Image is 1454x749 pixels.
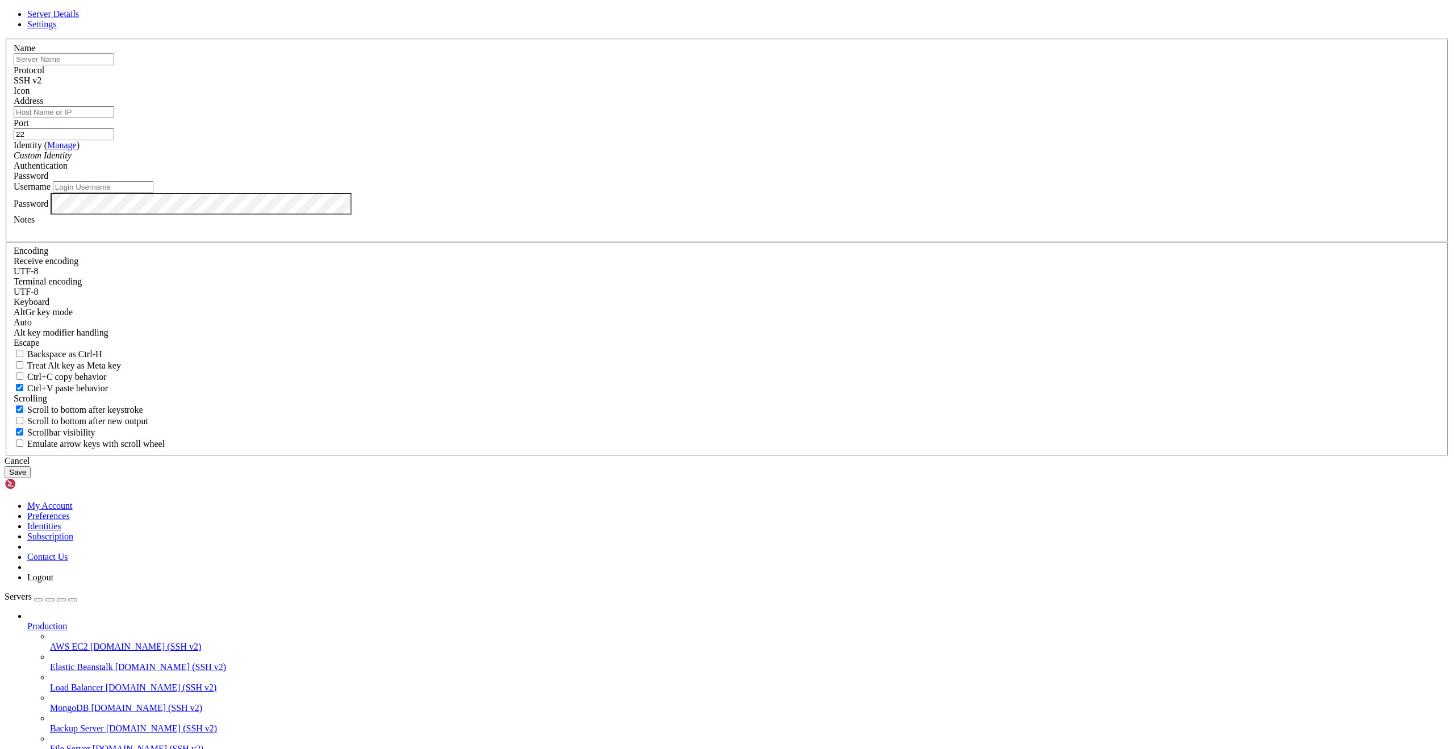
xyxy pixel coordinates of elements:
[14,86,30,95] label: Icon
[50,723,104,733] span: Backup Server
[16,361,23,369] input: Treat Alt key as Meta key
[5,592,77,601] a: Servers
[106,683,217,692] span: [DOMAIN_NAME] (SSH v2)
[27,383,108,393] span: Ctrl+V paste behavior
[50,713,1449,734] li: Backup Server [DOMAIN_NAME] (SSH v2)
[27,372,107,382] span: Ctrl+C copy behavior
[27,521,61,531] a: Identities
[50,662,113,672] span: Elastic Beanstalk
[14,140,80,150] label: Identity
[115,662,227,672] span: [DOMAIN_NAME] (SSH v2)
[14,317,1440,328] div: Auto
[14,118,29,128] label: Port
[14,287,1440,297] div: UTF-8
[50,693,1449,713] li: MongoDB [DOMAIN_NAME] (SSH v2)
[5,478,70,489] img: Shellngn
[50,703,1449,713] a: MongoDB [DOMAIN_NAME] (SSH v2)
[27,572,53,582] a: Logout
[27,9,79,19] a: Server Details
[50,642,88,651] span: AWS EC2
[14,405,143,415] label: Whether to scroll to the bottom on any keystroke.
[14,182,51,191] label: Username
[14,307,73,317] label: Set the expected encoding for data received from the host. If the encodings do not match, visual ...
[14,198,48,208] label: Password
[16,350,23,357] input: Backspace as Ctrl-H
[16,373,23,380] input: Ctrl+C copy behavior
[14,150,1440,161] div: Custom Identity
[14,128,114,140] input: Port Number
[90,642,202,651] span: [DOMAIN_NAME] (SSH v2)
[27,552,68,562] a: Contact Us
[5,466,31,478] button: Save
[14,317,32,327] span: Auto
[16,440,23,447] input: Emulate arrow keys with scroll wheel
[50,631,1449,652] li: AWS EC2 [DOMAIN_NAME] (SSH v2)
[14,53,114,65] input: Server Name
[27,501,73,511] a: My Account
[44,140,80,150] span: ( )
[27,19,57,29] a: Settings
[14,287,39,296] span: UTF-8
[27,416,148,426] span: Scroll to bottom after new output
[91,703,202,713] span: [DOMAIN_NAME] (SSH v2)
[27,405,143,415] span: Scroll to bottom after keystroke
[16,384,23,391] input: Ctrl+V paste behavior
[14,246,48,256] label: Encoding
[27,621,67,631] span: Production
[14,43,35,53] label: Name
[14,349,102,359] label: If true, the backspace should send BS ('\x08', aka ^H). Otherwise the backspace key should send '...
[14,383,108,393] label: Ctrl+V pastes if true, sends ^V to host if false. Ctrl+Shift+V sends ^V to host if true, pastes i...
[14,439,165,449] label: When using the alternative screen buffer, and DECCKM (Application Cursor Keys) is active, mouse w...
[14,171,48,181] span: Password
[16,405,23,413] input: Scroll to bottom after keystroke
[27,349,102,359] span: Backspace as Ctrl-H
[14,338,1440,348] div: Escape
[50,672,1449,693] li: Load Balancer [DOMAIN_NAME] (SSH v2)
[14,171,1440,181] div: Password
[27,532,73,541] a: Subscription
[5,592,32,601] span: Servers
[14,394,47,403] label: Scrolling
[106,723,218,733] span: [DOMAIN_NAME] (SSH v2)
[14,361,121,370] label: Whether the Alt key acts as a Meta key or as a distinct Alt key.
[5,456,1449,466] div: Cancel
[50,662,1449,672] a: Elastic Beanstalk [DOMAIN_NAME] (SSH v2)
[14,416,148,426] label: Scroll to bottom after new output.
[14,256,78,266] label: Set the expected encoding for data received from the host. If the encodings do not match, visual ...
[50,723,1449,734] a: Backup Server [DOMAIN_NAME] (SSH v2)
[14,372,107,382] label: Ctrl-C copies if true, send ^C to host if false. Ctrl-Shift-C sends ^C to host if true, copies if...
[27,361,121,370] span: Treat Alt key as Meta key
[14,106,114,118] input: Host Name or IP
[16,428,23,436] input: Scrollbar visibility
[14,266,39,276] span: UTF-8
[14,150,72,160] i: Custom Identity
[14,215,35,224] label: Notes
[50,683,1449,693] a: Load Balancer [DOMAIN_NAME] (SSH v2)
[27,439,165,449] span: Emulate arrow keys with scroll wheel
[14,161,68,170] label: Authentication
[14,277,82,286] label: The default terminal encoding. ISO-2022 enables character map translations (like graphics maps). ...
[14,338,39,348] span: Escape
[27,511,70,521] a: Preferences
[14,266,1440,277] div: UTF-8
[50,703,89,713] span: MongoDB
[14,76,41,85] span: SSH v2
[14,65,44,75] label: Protocol
[14,76,1440,86] div: SSH v2
[14,328,108,337] label: Controls how the Alt key is handled. Escape: Send an ESC prefix. 8-Bit: Add 128 to the typed char...
[27,428,95,437] span: Scrollbar visibility
[50,652,1449,672] li: Elastic Beanstalk [DOMAIN_NAME] (SSH v2)
[50,683,103,692] span: Load Balancer
[14,428,95,437] label: The vertical scrollbar mode.
[14,297,49,307] label: Keyboard
[50,642,1449,652] a: AWS EC2 [DOMAIN_NAME] (SSH v2)
[27,621,1449,631] a: Production
[53,181,153,193] input: Login Username
[47,140,77,150] a: Manage
[16,417,23,424] input: Scroll to bottom after new output
[14,96,43,106] label: Address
